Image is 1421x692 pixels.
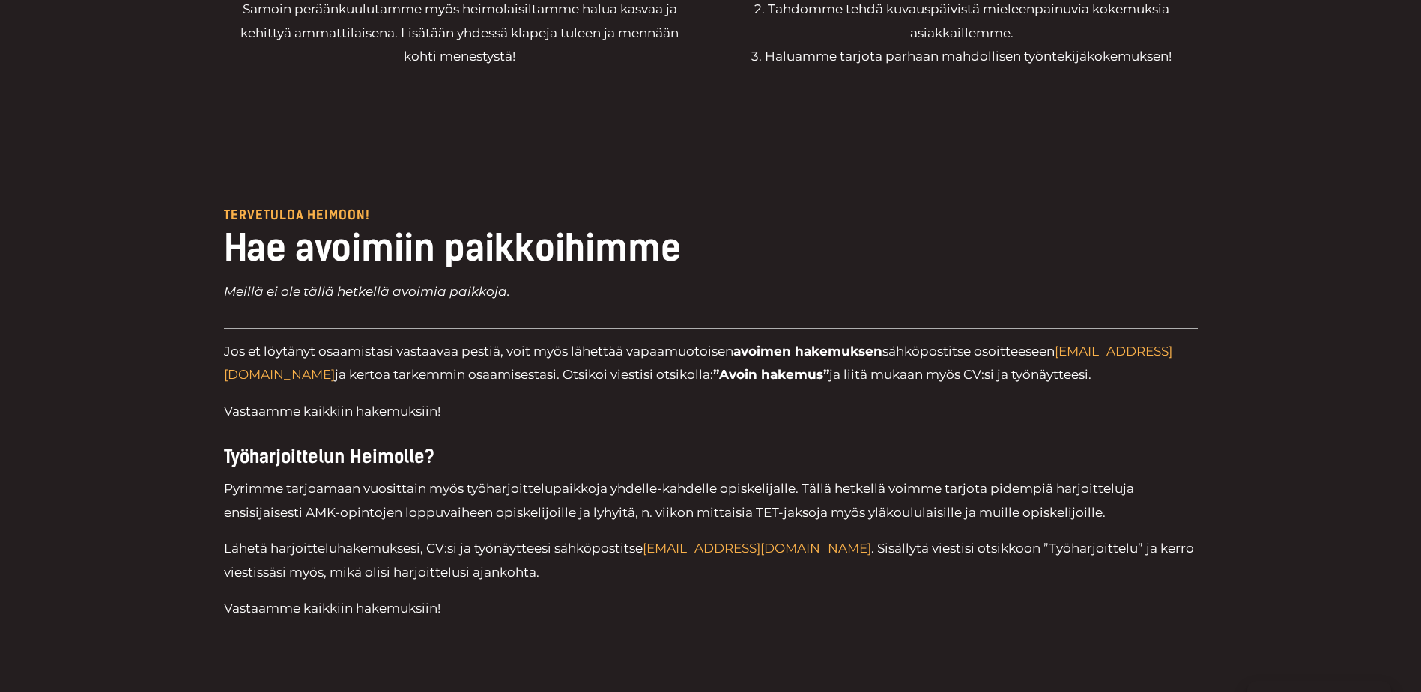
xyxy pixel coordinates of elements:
[713,367,829,382] strong: ”Avoin hakemus”
[224,446,1198,468] h4: Työharjoittelun Heimolle?
[224,340,1198,387] p: Jos et löytänyt osaamistasi vastaavaa pestiä, voit myös lähettää vapaamuotoisen sähköpostitse oso...
[224,537,1198,584] p: Lähetä harjoitteluhakemuksesi, CV:si ja työnäytteesi sähköpostitse . Sisällytä viestisi otsikkoon...
[733,344,882,359] b: avoimen hakemuksen
[224,477,1198,524] p: Pyrimme tarjoamaan vuosittain myös työharjoittelupaikkoja yhdelle-kahdelle opiskelijalle. Tällä h...
[224,209,1198,222] p: Tervetuloa Heimoon!
[224,597,1198,621] p: Vastaamme kaikkiin hakemuksiin!
[224,400,1198,424] p: Vastaamme kaikkiin hakemuksiin!
[224,225,1198,271] h2: Hae avoimiin paikkoihimme
[224,284,510,299] em: Meillä ei ole tällä hetkellä avoimia paikkoja.
[643,541,871,556] a: [EMAIL_ADDRESS][DOMAIN_NAME]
